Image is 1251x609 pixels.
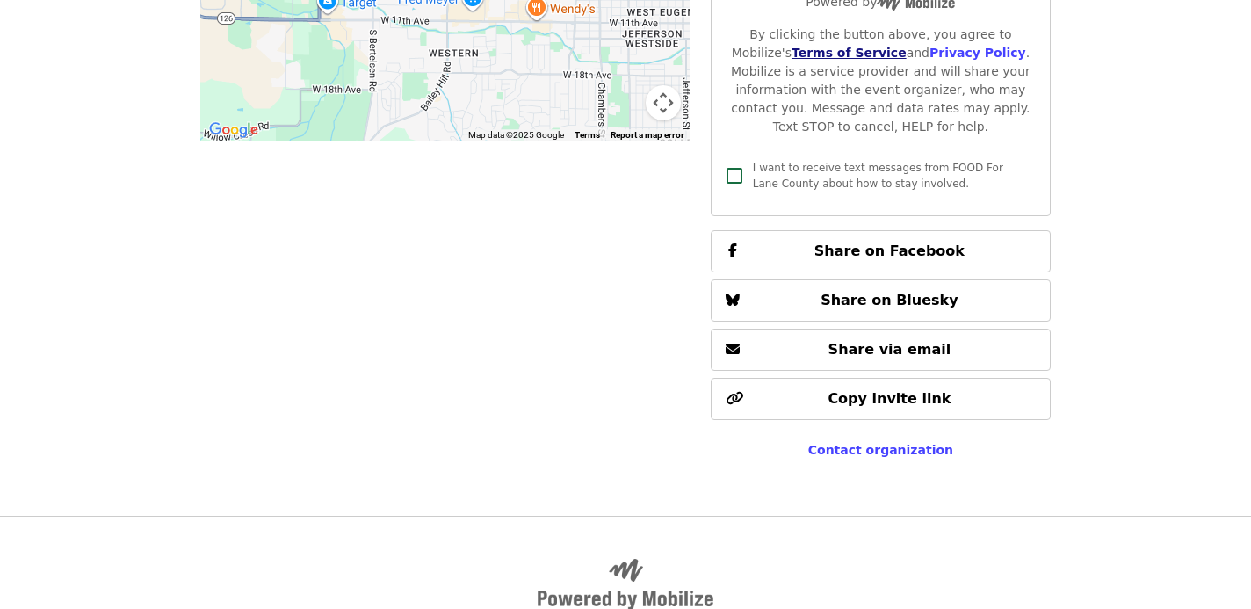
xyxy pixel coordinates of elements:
span: Map data ©2025 Google [468,130,564,140]
a: Contact organization [808,443,953,457]
a: Privacy Policy [929,46,1026,60]
span: Copy invite link [828,390,951,407]
span: Share via email [828,341,951,358]
a: Terms of Service [792,46,907,60]
span: Share on Facebook [814,243,965,259]
a: Open this area in Google Maps (opens a new window) [205,119,263,141]
div: By clicking the button above, you agree to Mobilize's and . Mobilize is a service provider and wi... [726,25,1036,136]
button: Share on Bluesky [711,279,1051,322]
span: Share on Bluesky [821,292,958,308]
button: Copy invite link [711,378,1051,420]
button: Share on Facebook [711,230,1051,272]
a: Terms (opens in new tab) [575,130,600,140]
span: I want to receive text messages from FOOD For Lane County about how to stay involved. [753,162,1003,190]
button: Share via email [711,329,1051,371]
img: Google [205,119,263,141]
a: Report a map error [611,130,684,140]
button: Map camera controls [646,85,681,120]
